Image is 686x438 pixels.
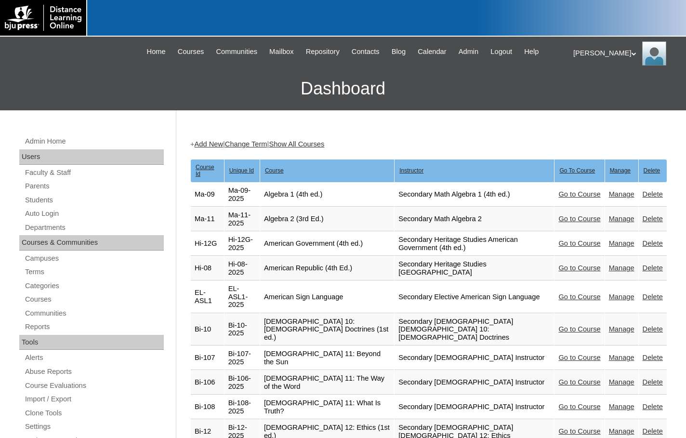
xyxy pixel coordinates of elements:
[395,314,554,346] td: Secondary [DEMOGRAPHIC_DATA] [DEMOGRAPHIC_DATA] 10: [DEMOGRAPHIC_DATA] Doctrines
[559,167,595,174] u: Go To Course
[191,314,224,346] td: Bi-10
[609,293,634,301] a: Manage
[264,46,299,57] a: Mailbox
[454,46,484,57] a: Admin
[19,149,164,165] div: Users
[643,239,663,247] a: Delete
[260,314,394,346] td: [DEMOGRAPHIC_DATA] 10: [DEMOGRAPHIC_DATA] Doctrines (1st ed.)
[558,293,600,301] a: Go to Course
[558,378,600,386] a: Go to Course
[196,164,214,177] u: Course Id
[191,371,224,395] td: Bi-106
[558,354,600,361] a: Go to Course
[519,46,543,57] a: Help
[609,215,634,223] a: Manage
[610,167,631,174] u: Manage
[260,232,394,256] td: American Government (4th ed.)
[418,46,446,57] span: Calendar
[395,256,554,280] td: Secondary Heritage Studies [GEOGRAPHIC_DATA]
[558,190,600,198] a: Go to Course
[24,280,164,292] a: Categories
[191,395,224,419] td: Bi-108
[224,281,260,313] td: EL-ASL1-2025
[19,235,164,251] div: Courses & Communities
[347,46,384,57] a: Contacts
[558,403,600,411] a: Go to Course
[24,135,164,147] a: Admin Home
[395,207,554,231] td: Secondary Math Algebra 2
[524,46,539,57] span: Help
[224,314,260,346] td: Bi-10-2025
[644,167,660,174] u: Delete
[558,215,600,223] a: Go to Course
[643,293,663,301] a: Delete
[642,41,666,66] img: Melanie Sevilla
[558,239,600,247] a: Go to Course
[573,41,676,66] div: [PERSON_NAME]
[190,139,667,149] div: + | |
[558,325,600,333] a: Go to Course
[24,180,164,192] a: Parents
[24,366,164,378] a: Abuse Reports
[224,232,260,256] td: Hi-12G-2025
[24,393,164,405] a: Import / Export
[643,325,663,333] a: Delete
[609,427,634,435] a: Manage
[260,256,394,280] td: American Republic (4th Ed.)
[24,167,164,179] a: Faculty & Staff
[643,190,663,198] a: Delete
[211,46,262,57] a: Communities
[269,140,324,148] a: Show All Courses
[5,5,81,31] img: logo-white.png
[24,407,164,419] a: Clone Tools
[224,371,260,395] td: Bi-106-2025
[387,46,410,57] a: Blog
[265,167,284,174] u: Course
[191,281,224,313] td: EL-ASL1
[224,346,260,370] td: Bi-107-2025
[459,46,479,57] span: Admin
[260,207,394,231] td: Algebra 2 (3rd Ed.)
[395,371,554,395] td: Secondary [DEMOGRAPHIC_DATA] Instructor
[24,421,164,433] a: Settings
[643,264,663,272] a: Delete
[609,403,634,411] a: Manage
[224,207,260,231] td: Ma-11-2025
[609,325,634,333] a: Manage
[173,46,209,57] a: Courses
[191,346,224,370] td: Bi-107
[260,183,394,207] td: Algebra 1 (4th ed.)
[609,354,634,361] a: Manage
[395,395,554,419] td: Secondary [DEMOGRAPHIC_DATA] Instructor
[643,378,663,386] a: Delete
[24,307,164,319] a: Communities
[413,46,451,57] a: Calendar
[395,346,554,370] td: Secondary [DEMOGRAPHIC_DATA] Instructor
[24,293,164,305] a: Courses
[395,183,554,207] td: Secondary Math Algebra 1 (4th ed.)
[24,321,164,333] a: Reports
[352,46,380,57] span: Contacts
[224,256,260,280] td: Hi-08-2025
[643,354,663,361] a: Delete
[260,395,394,419] td: [DEMOGRAPHIC_DATA] 11: What Is Truth?
[24,194,164,206] a: Students
[147,46,166,57] span: Home
[24,222,164,234] a: Departments
[260,281,394,313] td: American Sign Language
[306,46,340,57] span: Repository
[195,140,223,148] a: Add New
[191,256,224,280] td: Hi-08
[609,190,634,198] a: Manage
[216,46,257,57] span: Communities
[643,427,663,435] a: Delete
[191,183,224,207] td: Ma-09
[142,46,171,57] a: Home
[490,46,512,57] span: Logout
[301,46,344,57] a: Repository
[229,167,254,174] u: Unique Id
[392,46,406,57] span: Blog
[24,266,164,278] a: Terms
[643,215,663,223] a: Delete
[260,346,394,370] td: [DEMOGRAPHIC_DATA] 11: Beyond the Sun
